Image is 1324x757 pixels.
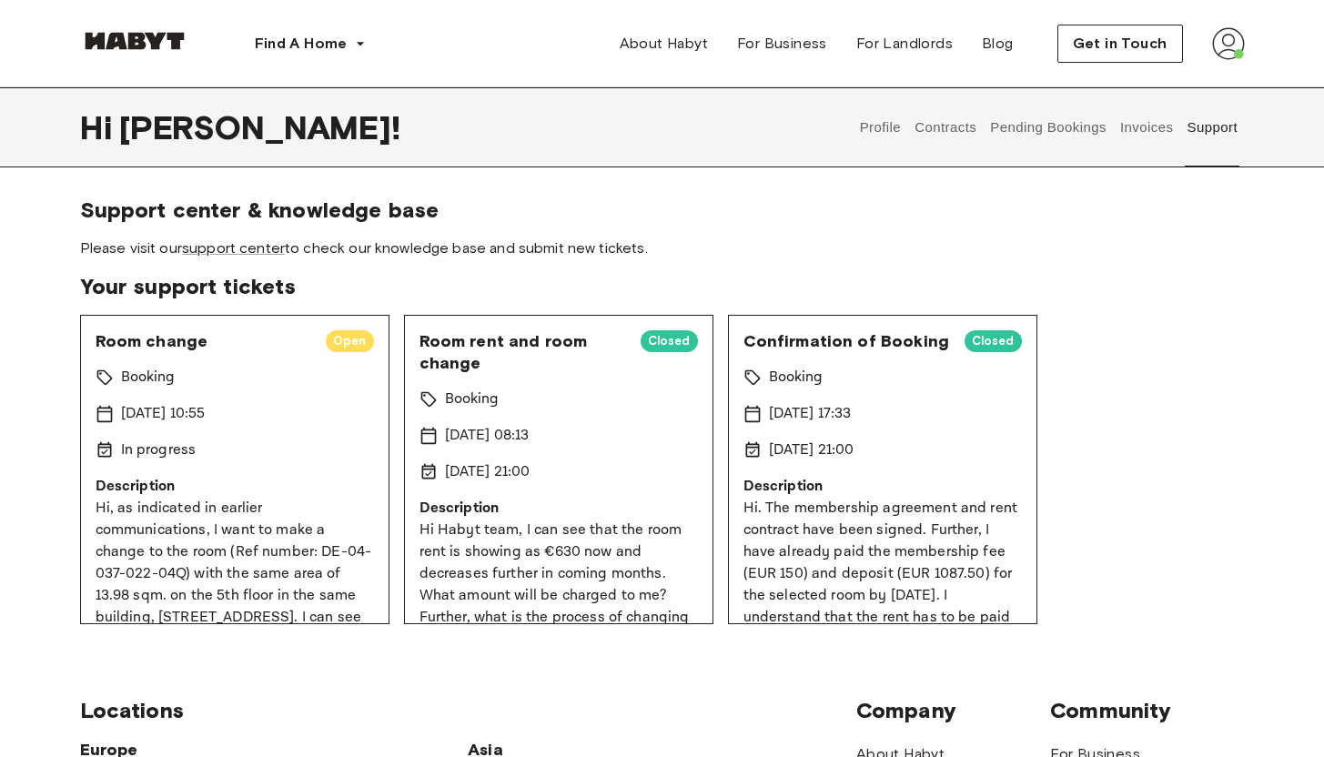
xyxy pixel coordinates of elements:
button: Find A Home [240,25,380,62]
span: About Habyt [620,33,708,55]
span: For Landlords [856,33,953,55]
span: Get in Touch [1073,33,1167,55]
span: Room change [96,330,311,352]
button: Pending Bookings [988,87,1109,167]
p: Description [743,476,1022,498]
span: Closed [641,332,698,350]
span: Company [856,697,1050,724]
a: About Habyt [605,25,723,62]
div: user profile tabs [853,87,1244,167]
p: Booking [121,367,176,389]
p: [DATE] 08:13 [445,425,530,447]
button: Get in Touch [1057,25,1183,63]
p: [DATE] 10:55 [121,403,206,425]
button: Invoices [1117,87,1175,167]
p: Hi Habyt team, I can see that the room rent is showing as €630 now and decreases further in comin... [419,520,698,672]
span: Closed [965,332,1022,350]
span: Community [1050,697,1244,724]
p: Description [419,498,698,520]
a: For Landlords [842,25,967,62]
p: Description [96,476,374,498]
p: In progress [121,439,197,461]
button: Profile [857,87,904,167]
img: Habyt [80,32,189,50]
p: [DATE] 21:00 [769,439,854,461]
img: avatar [1212,27,1245,60]
span: Support center & knowledge base [80,197,1245,224]
a: Blog [967,25,1028,62]
span: Blog [982,33,1014,55]
p: Booking [769,367,824,389]
a: support center [182,239,285,257]
p: Booking [445,389,500,410]
span: For Business [737,33,827,55]
span: Hi [80,108,119,146]
p: [DATE] 17:33 [769,403,852,425]
a: For Business [723,25,842,62]
span: Find A Home [255,33,348,55]
span: Open [326,332,374,350]
span: Your support tickets [80,273,1245,300]
span: [PERSON_NAME] ! [119,108,400,146]
button: Contracts [913,87,979,167]
p: [DATE] 21:00 [445,461,531,483]
span: Please visit our to check our knowledge base and submit new tickets. [80,238,1245,258]
span: Confirmation of Booking [743,330,950,352]
button: Support [1185,87,1240,167]
span: Room rent and room change [419,330,626,374]
span: Locations [80,697,856,724]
